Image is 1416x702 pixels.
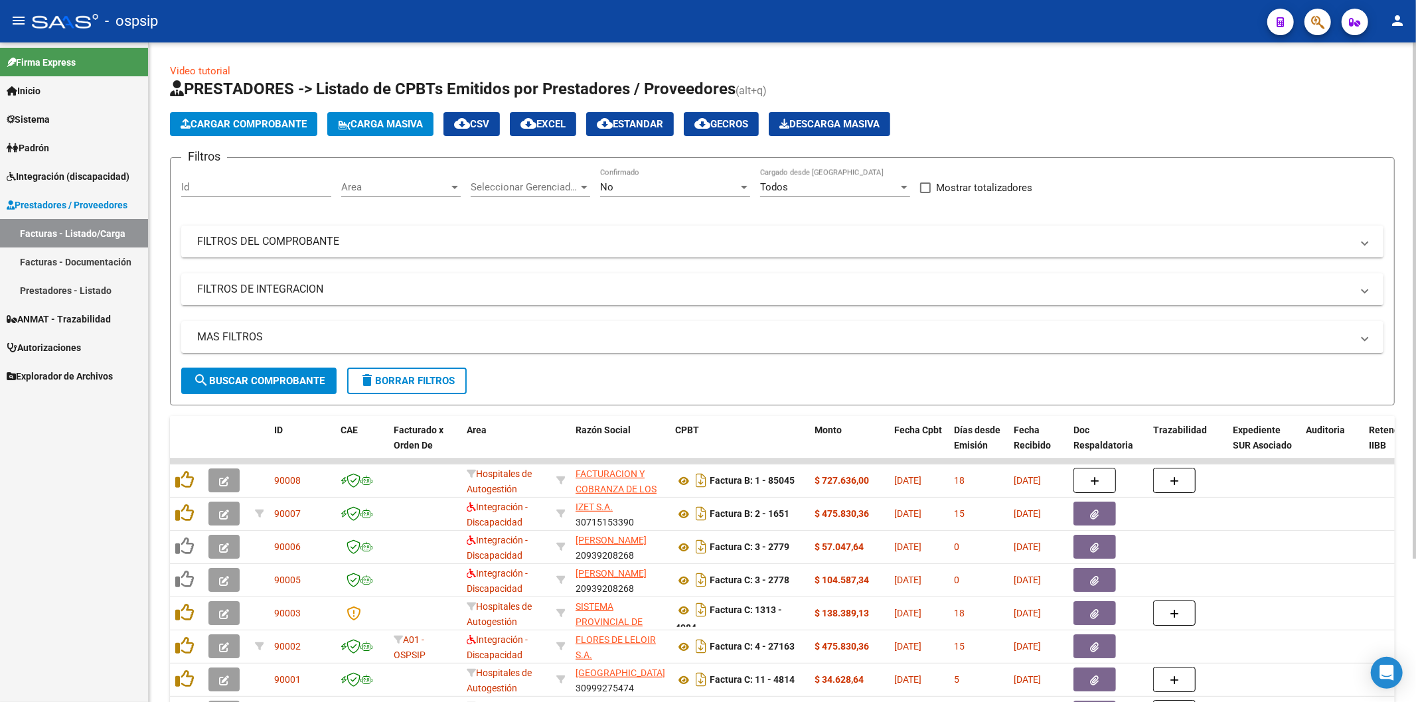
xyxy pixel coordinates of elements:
[274,475,301,486] span: 90008
[815,674,864,685] strong: $ 34.628,64
[815,508,869,519] strong: $ 475.830,36
[1068,416,1148,474] datatable-header-cell: Doc Respaldatoria
[670,416,809,474] datatable-header-cell: CPBT
[710,575,789,586] strong: Factura C: 3 - 2778
[327,112,433,136] button: Carga Masiva
[274,425,283,435] span: ID
[7,141,49,155] span: Padrón
[954,541,959,552] span: 0
[894,425,942,435] span: Fecha Cpbt
[600,181,613,193] span: No
[443,112,500,136] button: CSV
[1148,416,1227,474] datatable-header-cell: Trazabilidad
[7,84,40,98] span: Inicio
[181,118,307,130] span: Cargar Comprobante
[170,112,317,136] button: Cargar Comprobante
[954,641,965,652] span: 15
[1227,416,1300,474] datatable-header-cell: Expediente SUR Asociado
[675,605,782,634] strong: Factura C: 1313 - 4984
[274,608,301,618] span: 90003
[1014,508,1041,519] span: [DATE]
[576,502,613,512] span: IZET S.A.
[815,575,869,585] strong: $ 104.587,34
[894,575,921,585] span: [DATE]
[471,181,578,193] span: Seleccionar Gerenciador
[7,340,81,355] span: Autorizaciones
[467,634,528,660] span: Integración - Discapacidad
[520,118,566,130] span: EXCEL
[597,118,663,130] span: Estandar
[359,372,375,388] mat-icon: delete
[1306,425,1345,435] span: Auditoria
[1014,541,1041,552] span: [DATE]
[954,425,1000,451] span: Días desde Emisión
[694,115,710,131] mat-icon: cloud_download
[769,112,890,136] button: Descarga Masiva
[197,282,1352,297] mat-panel-title: FILTROS DE INTEGRACION
[1014,674,1041,685] span: [DATE]
[576,566,665,594] div: 20939208268
[576,599,665,627] div: 30691822849
[467,535,528,561] span: Integración - Discapacidad
[170,80,736,98] span: PRESTADORES -> Listado de CPBTs Emitidos por Prestadores / Proveedores
[576,568,647,579] span: [PERSON_NAME]
[710,476,795,486] strong: Factura B: 1 - 85045
[181,368,337,394] button: Buscar Comprobante
[894,541,921,552] span: [DATE]
[467,601,532,627] span: Hospitales de Autogestión
[7,55,76,70] span: Firma Express
[692,669,710,690] i: Descargar documento
[576,425,631,435] span: Razón Social
[274,641,301,652] span: 90002
[760,181,788,193] span: Todos
[7,369,113,384] span: Explorador de Archivos
[467,667,532,693] span: Hospitales de Autogestión
[197,330,1352,344] mat-panel-title: MAS FILTROS
[675,425,699,435] span: CPBT
[1233,425,1292,451] span: Expediente SUR Asociado
[170,65,230,77] a: Video tutorial
[1014,475,1041,486] span: [DATE]
[181,147,227,166] h3: Filtros
[692,599,710,620] i: Descargar documento
[1014,608,1041,618] span: [DATE]
[954,608,965,618] span: 18
[815,641,869,652] strong: $ 475.830,36
[684,112,759,136] button: Gecros
[576,533,665,561] div: 20939208268
[954,674,959,685] span: 5
[1389,13,1405,29] mat-icon: person
[197,234,1352,249] mat-panel-title: FILTROS DEL COMPROBANTE
[1073,425,1133,451] span: Doc Respaldatoria
[454,115,470,131] mat-icon: cloud_download
[181,226,1383,257] mat-expansion-panel-header: FILTROS DEL COMPROBANTE
[954,508,965,519] span: 15
[692,503,710,524] i: Descargar documento
[1300,416,1364,474] datatable-header-cell: Auditoria
[954,475,965,486] span: 18
[335,416,388,474] datatable-header-cell: CAE
[181,273,1383,305] mat-expansion-panel-header: FILTROS DE INTEGRACION
[586,112,674,136] button: Estandar
[597,115,613,131] mat-icon: cloud_download
[576,634,656,660] span: FLORES DE LELOIR S.A.
[576,535,647,545] span: [PERSON_NAME]
[341,425,358,435] span: CAE
[1008,416,1068,474] datatable-header-cell: Fecha Recibido
[576,466,665,494] div: 30715497456
[338,118,423,130] span: Carga Masiva
[692,636,710,657] i: Descargar documento
[894,508,921,519] span: [DATE]
[394,425,443,451] span: Facturado x Orden De
[394,634,426,660] span: A01 - OSPSIP
[1014,425,1051,451] span: Fecha Recibido
[510,112,576,136] button: EXCEL
[936,180,1032,196] span: Mostrar totalizadores
[7,312,111,326] span: ANMAT - Trazabilidad
[949,416,1008,474] datatable-header-cell: Días desde Emisión
[954,575,959,585] span: 0
[388,416,461,474] datatable-header-cell: Facturado x Orden De
[274,575,301,585] span: 90005
[193,372,209,388] mat-icon: search
[779,118,880,130] span: Descarga Masiva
